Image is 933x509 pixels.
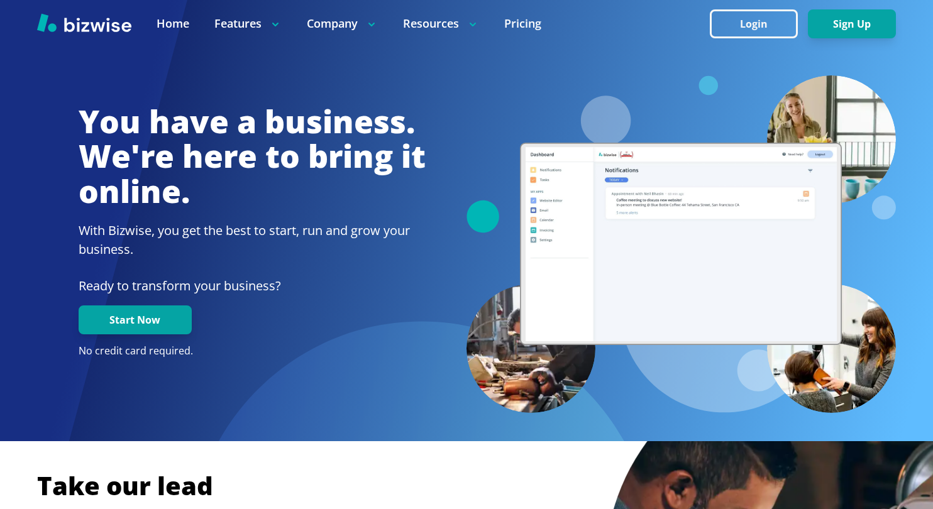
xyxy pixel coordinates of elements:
h1: You have a business. We're here to bring it online. [79,104,426,209]
p: No credit card required. [79,344,426,358]
a: Login [710,18,808,30]
a: Sign Up [808,18,896,30]
button: Login [710,9,798,38]
a: Home [157,16,189,31]
p: Resources [403,16,479,31]
p: Company [307,16,378,31]
a: Start Now [79,314,192,326]
button: Sign Up [808,9,896,38]
img: Bizwise Logo [37,13,131,32]
a: Pricing [504,16,541,31]
button: Start Now [79,305,192,334]
h2: Take our lead [37,469,895,503]
p: Ready to transform your business? [79,276,426,295]
p: Features [214,16,282,31]
h2: With Bizwise, you get the best to start, run and grow your business. [79,221,426,259]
